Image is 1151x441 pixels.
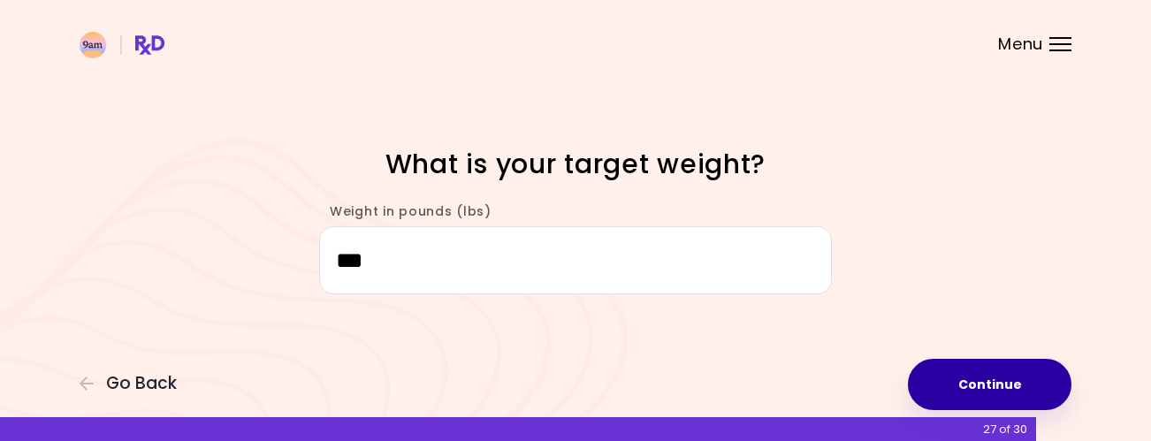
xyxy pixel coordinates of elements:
[106,374,177,393] span: Go Back
[319,202,492,220] label: Weight in pounds (lbs)
[80,32,164,58] img: RxDiet
[998,36,1043,52] span: Menu
[80,374,186,393] button: Go Back
[908,359,1071,410] button: Continue
[266,147,885,181] h1: What is your target weight?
